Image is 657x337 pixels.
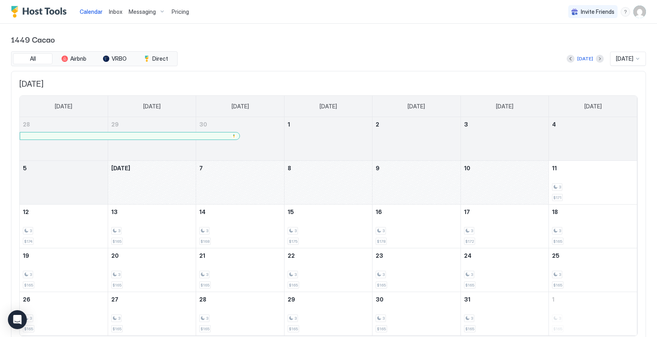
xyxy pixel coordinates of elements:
span: 31 [464,296,470,303]
a: October 21, 2025 [196,248,284,263]
button: Airbnb [54,53,94,64]
a: Wednesday [312,96,345,117]
button: Next month [596,55,604,63]
span: 3 [559,272,561,277]
span: 26 [23,296,30,303]
span: 9 [376,165,380,171]
td: September 28, 2025 [20,117,108,161]
a: October 9, 2025 [372,161,460,175]
a: October 24, 2025 [461,248,548,263]
span: 3 [471,228,473,233]
span: 3 [30,272,32,277]
button: Direct [136,53,176,64]
span: $165 [24,283,33,288]
td: October 16, 2025 [372,205,460,248]
span: 23 [376,252,383,259]
span: $165 [112,283,122,288]
a: October 29, 2025 [285,292,372,307]
span: $165 [465,283,474,288]
td: November 1, 2025 [549,292,637,336]
span: [DATE] [584,103,602,110]
a: October 8, 2025 [285,161,372,175]
span: $175 [289,239,298,244]
a: October 4, 2025 [549,117,637,132]
span: [DATE] [111,165,130,171]
span: $165 [553,283,562,288]
a: October 23, 2025 [372,248,460,263]
span: 4 [552,121,556,128]
td: October 5, 2025 [20,161,108,205]
a: Thursday [400,96,433,117]
td: October 22, 2025 [284,248,372,292]
span: 28 [23,121,30,128]
span: 15 [288,209,294,215]
a: Inbox [109,7,122,16]
span: $165 [112,326,122,331]
span: 3 [464,121,468,128]
span: 1449 Cacao [11,33,646,45]
td: October 21, 2025 [196,248,284,292]
div: tab-group [11,51,178,66]
span: $165 [200,283,210,288]
td: October 10, 2025 [460,161,548,205]
td: October 4, 2025 [549,117,637,161]
span: $171 [553,195,562,200]
span: 20 [111,252,119,259]
span: 3 [206,316,208,321]
td: October 14, 2025 [196,205,284,248]
span: 14 [199,209,206,215]
span: $165 [289,283,298,288]
a: Friday [488,96,521,117]
a: October 22, 2025 [285,248,372,263]
span: $168 [200,239,210,244]
a: September 30, 2025 [196,117,284,132]
a: Calendar [80,7,103,16]
a: October 26, 2025 [20,292,108,307]
span: 3 [471,272,473,277]
span: 5 [23,165,27,171]
span: Calendar [80,8,103,15]
span: [DATE] [143,103,161,110]
span: 1 [288,121,290,128]
td: October 13, 2025 [108,205,196,248]
span: $165 [553,239,562,244]
span: Airbnb [70,55,86,62]
td: September 30, 2025 [196,117,284,161]
span: [DATE] [55,103,72,110]
span: 3 [294,228,297,233]
td: October 20, 2025 [108,248,196,292]
span: 3 [559,228,561,233]
button: VRBO [95,53,135,64]
span: 3 [30,316,32,321]
span: 3 [559,184,561,190]
span: VRBO [112,55,127,62]
button: [DATE] [576,54,594,63]
td: September 29, 2025 [108,117,196,161]
span: [DATE] [232,103,249,110]
span: 16 [376,209,382,215]
td: October 12, 2025 [20,205,108,248]
td: October 23, 2025 [372,248,460,292]
span: $165 [377,326,386,331]
td: October 2, 2025 [372,117,460,161]
span: 1 [552,296,554,303]
span: 25 [552,252,560,259]
span: 19 [23,252,29,259]
span: $165 [377,283,386,288]
td: October 25, 2025 [549,248,637,292]
span: 7 [199,165,203,171]
td: October 11, 2025 [549,161,637,205]
td: October 1, 2025 [284,117,372,161]
span: 3 [382,228,385,233]
a: October 13, 2025 [108,205,196,219]
span: 17 [464,209,470,215]
span: 3 [294,316,297,321]
a: September 28, 2025 [20,117,108,132]
span: 28 [199,296,206,303]
span: 29 [111,121,119,128]
span: $165 [112,239,122,244]
div: Open Intercom Messenger [8,310,27,329]
td: October 26, 2025 [20,292,108,336]
span: 22 [288,252,295,259]
span: 3 [382,272,385,277]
